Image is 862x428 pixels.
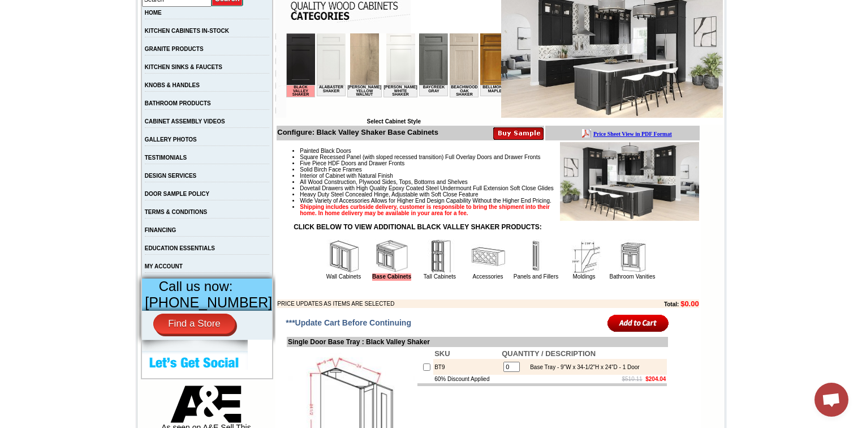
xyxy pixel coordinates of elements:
[664,301,679,307] b: Total:
[367,118,421,125] b: Select Cabinet Style
[433,375,501,383] td: 60% Discount Applied
[327,239,361,273] img: Wall Cabinets
[300,160,404,166] span: Five Piece HDF Doors and Drawer Fronts
[277,299,602,308] td: PRICE UPDATES AS ITEMS ARE SELECTED
[145,46,204,52] a: GRANITE PRODUCTS
[145,245,215,251] a: EDUCATION ESSENTIALS
[607,314,669,332] input: Add to Cart
[286,318,411,327] span: ***Update Cart Before Continuing
[294,223,542,231] strong: CLICK BELOW TO VIEW ADDITIONAL BLACK VALLEY SHAKER PRODUCTS:
[300,154,540,160] span: Square Recessed Panel (with sloped recessed transition) Full Overlay Doors and Drawer Fronts
[471,239,505,273] img: Accessories
[300,204,550,216] strong: Shipping includes curbside delivery, customer is responsible to bring the shipment into their hom...
[615,239,649,273] img: Bathroom Vanities
[145,136,197,143] a: GALLERY PHOTOS
[145,209,208,215] a: TERMS & CONDITIONS
[424,273,456,280] a: Tall Cabinets
[473,273,503,280] a: Accessories
[153,314,235,334] a: Find a Store
[680,299,699,308] b: $0.00
[145,294,272,310] span: [PHONE_NUMBER]
[145,173,197,179] a: DESIGN SERVICES
[622,376,643,382] s: $510.11
[159,279,233,294] span: Call us now:
[567,239,601,273] img: Moldings
[145,118,225,125] a: CABINET ASSEMBLY VIDEOS
[519,239,553,273] img: Panels and Fillers
[286,33,501,118] iframe: Browser incompatible
[287,337,668,347] td: Single Door Base Tray : Black Valley Shaker
[372,273,411,281] a: Base Cabinets
[300,166,361,173] span: Solid Birch Face Frames
[572,273,595,280] a: Moldings
[524,364,640,370] div: Base Tray - 9"W x 34-1/2"H x 24"D - 1 Door
[194,52,223,63] td: Bellmonte Maple
[814,383,848,417] div: Open chat
[300,185,554,191] span: Dovetail Drawers with High Quality Epoxy Coated Steel Undermount Full Extension Soft Close Glides
[514,273,558,280] a: Panels and Fillers
[300,148,351,154] span: Painted Black Doors
[610,273,656,280] a: Bathroom Vanities
[326,273,361,280] a: Wall Cabinets
[300,173,393,179] span: Interior of Cabinet with Natural Finish
[300,198,551,204] span: Wide Variety of Accessories Allows for Higher End Design Capability Without the Higher End Pricing.
[145,263,183,269] a: MY ACCOUNT
[375,239,409,273] img: Base Cabinets
[145,191,209,197] a: DOOR SAMPLE POLICY
[560,142,699,221] img: Product Image
[145,82,200,88] a: KNOBS & HANDLES
[645,376,666,382] b: $204.04
[145,100,211,106] a: BATHROOM PRODUCTS
[145,28,229,34] a: KITCHEN CABINETS IN-STOCK
[145,64,222,70] a: KITCHEN SINKS & FAUCETS
[433,359,501,375] td: BT9
[2,3,11,12] img: pdf.png
[13,2,92,11] a: Price Sheet View in PDF Format
[502,349,596,358] b: QUANTITY / DESCRIPTION
[145,10,162,16] a: HOME
[145,155,187,161] a: TESTIMONIALS
[13,5,92,11] b: Price Sheet View in PDF Format
[434,349,450,358] b: SKU
[300,191,478,198] span: Heavy Duty Steel Concealed Hinge, Adjustable with Soft Close Feature
[423,239,457,273] img: Tall Cabinets
[277,128,438,136] b: Configure: Black Valley Shaker Base Cabinets
[300,179,467,185] span: All Wood Construction, Plywood Sides, Tops, Bottoms and Shelves
[145,227,176,233] a: FINANCING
